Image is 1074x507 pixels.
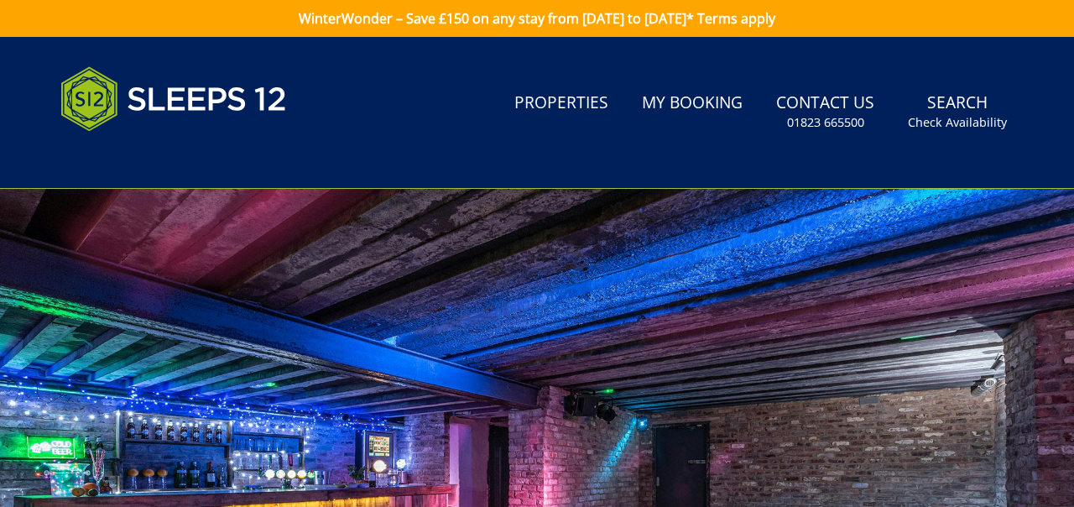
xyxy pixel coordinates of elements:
[908,114,1007,131] small: Check Availability
[508,85,615,123] a: Properties
[787,114,864,131] small: 01823 665500
[901,85,1014,139] a: SearchCheck Availability
[52,151,228,165] iframe: Customer reviews powered by Trustpilot
[60,57,287,141] img: Sleeps 12
[635,85,749,123] a: My Booking
[769,85,881,139] a: Contact Us01823 665500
